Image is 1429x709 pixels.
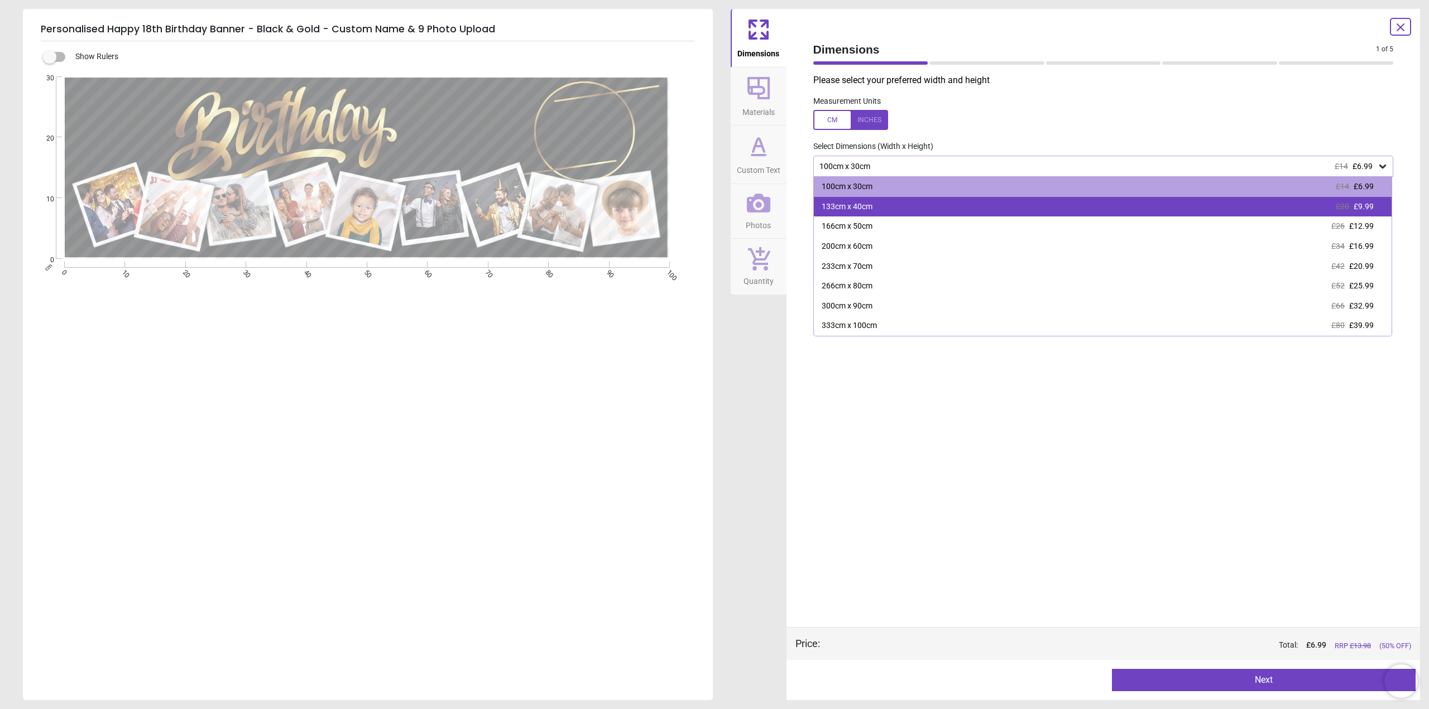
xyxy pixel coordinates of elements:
[822,201,872,213] div: 133cm x 40cm
[795,636,820,650] div: Price :
[822,320,877,331] div: 333cm x 100cm
[33,74,54,83] span: 30
[1331,242,1345,250] span: £34
[1353,162,1373,171] span: £6.99
[1306,640,1326,651] span: £
[813,41,1377,57] span: Dimensions
[1384,664,1418,698] iframe: Brevo live chat
[818,162,1378,171] div: 100cm x 30cm
[737,43,779,60] span: Dimensions
[1112,669,1416,691] button: Next
[1336,202,1349,211] span: £20
[1331,301,1345,310] span: £66
[731,9,787,67] button: Dimensions
[1354,202,1374,211] span: £9.99
[731,126,787,184] button: Custom Text
[822,181,872,192] div: 100cm x 30cm
[804,141,933,152] label: Select Dimensions (Width x Height)
[1311,640,1326,649] span: 6.99
[822,281,872,292] div: 266cm x 80cm
[1349,242,1374,250] span: £16.99
[744,271,774,287] span: Quantity
[822,241,872,252] div: 200cm x 60cm
[731,67,787,126] button: Materials
[1331,262,1345,271] span: £42
[1335,162,1348,171] span: £14
[1336,182,1349,191] span: £14
[1354,182,1374,191] span: £6.99
[1331,221,1345,230] span: £26
[822,261,872,272] div: 233cm x 70cm
[813,74,1403,86] p: Please select your preferred width and height
[1350,642,1371,650] span: £ 13.98
[50,50,713,64] div: Show Rulers
[731,239,787,295] button: Quantity
[1376,45,1393,54] span: 1 of 5
[41,18,695,41] h5: Personalised Happy 18th Birthday Banner - Black & Gold - Custom Name & 9 Photo Upload
[746,215,771,231] span: Photos
[1349,281,1374,290] span: £25.99
[1331,281,1345,290] span: £52
[1331,321,1345,330] span: £80
[737,160,780,176] span: Custom Text
[822,221,872,232] div: 166cm x 50cm
[1349,262,1374,271] span: £20.99
[822,301,872,312] div: 300cm x 90cm
[742,102,775,118] span: Materials
[1349,321,1374,330] span: £39.99
[1379,641,1411,651] span: (50% OFF)
[837,640,1412,651] div: Total:
[1335,641,1371,651] span: RRP
[1349,221,1374,230] span: £12.99
[1349,301,1374,310] span: £32.99
[813,96,881,107] label: Measurement Units
[731,184,787,239] button: Photos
